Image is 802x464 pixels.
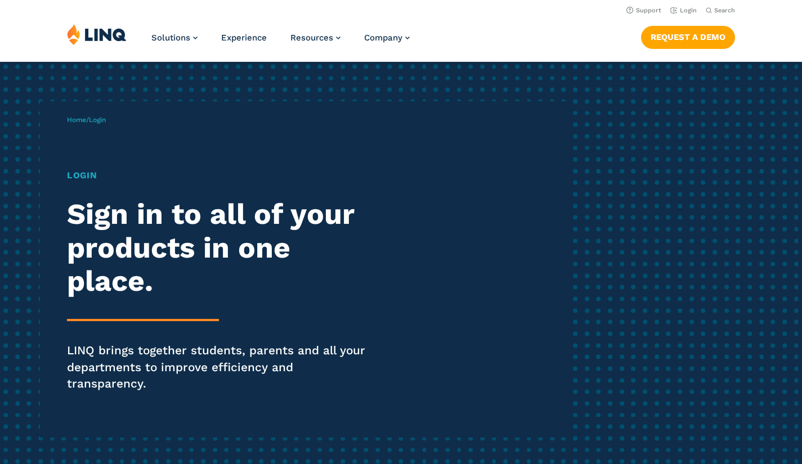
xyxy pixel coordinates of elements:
[364,33,402,43] span: Company
[626,7,661,14] a: Support
[67,343,376,393] p: LINQ brings together students, parents and all your departments to improve efficiency and transpa...
[89,116,106,124] span: Login
[151,33,190,43] span: Solutions
[364,33,410,43] a: Company
[221,33,267,43] a: Experience
[670,7,697,14] a: Login
[151,24,410,61] nav: Primary Navigation
[714,7,735,14] span: Search
[67,116,106,124] span: /
[151,33,198,43] a: Solutions
[67,116,86,124] a: Home
[67,24,127,45] img: LINQ | K‑12 Software
[641,24,735,48] nav: Button Navigation
[67,197,376,297] h2: Sign in to all of your products in one place.
[290,33,333,43] span: Resources
[67,169,376,182] h1: Login
[290,33,340,43] a: Resources
[641,26,735,48] a: Request a Demo
[706,6,735,15] button: Open Search Bar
